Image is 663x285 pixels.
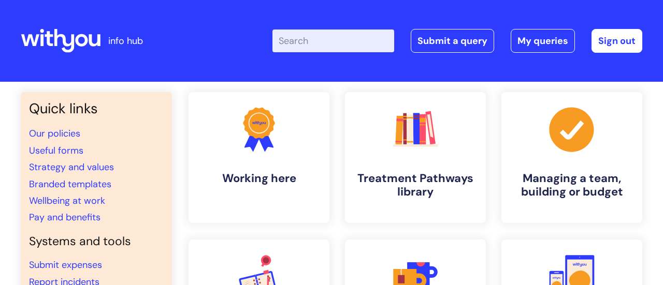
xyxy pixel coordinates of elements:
a: My queries [511,29,575,53]
a: Branded templates [29,178,111,190]
a: Sign out [592,29,642,53]
a: Managing a team, building or budget [501,92,642,223]
a: Useful forms [29,144,83,157]
div: | - [272,29,642,53]
a: Our policies [29,127,80,140]
h4: Treatment Pathways library [353,172,478,199]
a: Strategy and values [29,161,114,173]
a: Working here [189,92,329,223]
p: info hub [108,33,143,49]
a: Wellbeing at work [29,194,105,207]
h3: Quick links [29,100,164,117]
h4: Working here [197,172,321,185]
a: Pay and benefits [29,211,100,223]
a: Treatment Pathways library [345,92,486,223]
input: Search [272,29,394,52]
a: Submit a query [411,29,494,53]
h4: Managing a team, building or budget [510,172,634,199]
h4: Systems and tools [29,234,164,249]
a: Submit expenses [29,259,102,271]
